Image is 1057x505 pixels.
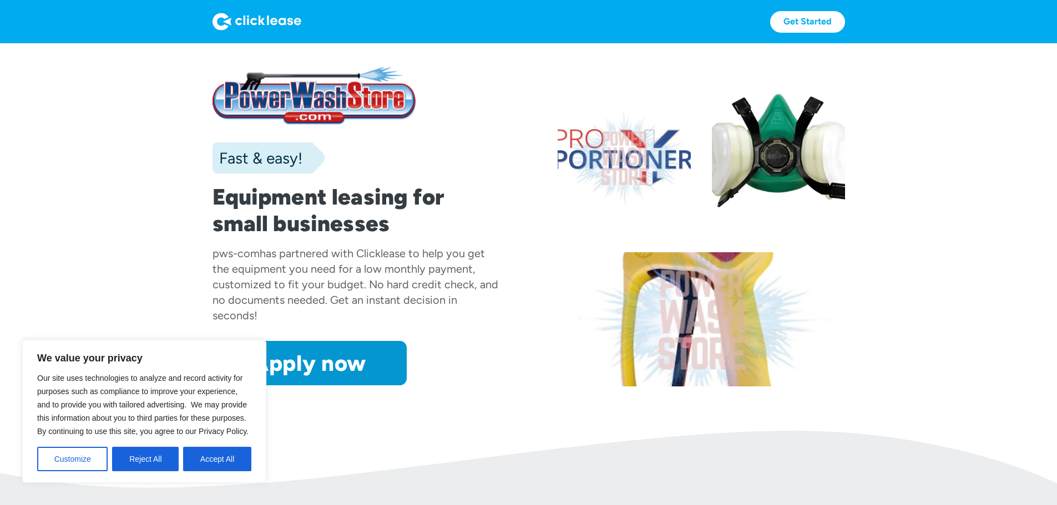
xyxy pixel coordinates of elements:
[37,447,108,471] button: Customize
[22,340,266,483] div: We value your privacy
[213,341,407,385] a: Apply now
[213,147,302,169] div: Fast & easy!
[37,351,251,365] p: We value your privacy
[213,247,498,322] div: has partnered with Clicklease to help you get the equipment you need for a low monthly payment, c...
[183,447,251,471] button: Accept All
[213,13,301,30] img: Logo
[112,447,179,471] button: Reject All
[37,374,249,436] span: Our site uses technologies to analyze and record activity for purposes such as compliance to impr...
[213,183,500,237] h1: Equipment leasing for small businesses
[213,247,260,260] div: pws-com
[770,11,845,33] a: Get Started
